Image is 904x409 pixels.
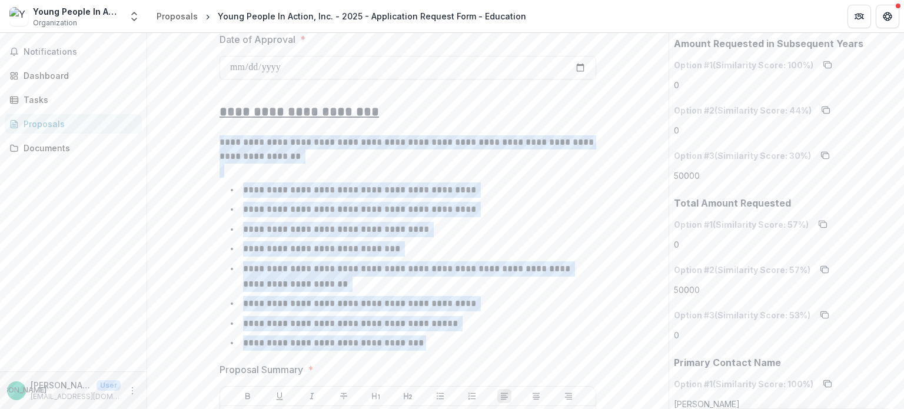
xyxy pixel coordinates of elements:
p: 50000 [674,169,700,182]
p: Option # 1 (Similarity Score: 100 %) [674,59,813,71]
button: copy to clipboard [818,55,837,74]
p: User [97,380,121,391]
p: Option # 2 (Similarity Score: 44 %) [674,104,812,117]
a: Proposals [152,8,202,25]
div: Dashboard [24,69,132,82]
p: 0 [674,79,679,91]
p: [EMAIL_ADDRESS][DOMAIN_NAME] [31,391,121,402]
p: Option # 2 (Similarity Score: 57 %) [674,264,810,276]
p: Primary Contact Name [674,355,781,370]
p: Amount Requested in Subsequent Years [674,36,863,51]
a: Documents [5,138,142,158]
div: Young People In Action, Inc. - 2025 - Application Request Form - Education [218,10,526,22]
button: copy to clipboard [818,374,837,393]
a: Proposals [5,114,142,134]
button: copy to clipboard [816,146,835,165]
nav: breadcrumb [152,8,531,25]
p: 0 [674,124,679,137]
a: Tasks [5,90,142,109]
button: Partners [847,5,871,28]
button: copy to clipboard [815,260,834,279]
p: Option # 1 (Similarity Score: 100 %) [674,378,813,390]
button: More [125,384,139,398]
button: Align Left [497,389,511,403]
p: Proposal Summary [220,363,303,377]
button: copy to clipboard [813,215,832,234]
p: 50000 [674,284,700,296]
button: Bullet List [433,389,447,403]
p: Total Amount Requested [674,196,791,210]
button: Align Center [529,389,543,403]
span: Organization [33,18,77,28]
div: Proposals [157,10,198,22]
p: [PERSON_NAME] [31,379,92,391]
button: Heading 2 [401,389,415,403]
p: Date of Approval [220,32,295,46]
button: Open entity switcher [126,5,142,28]
div: Young People In Action, Inc. [33,5,121,18]
p: Option # 3 (Similarity Score: 30 %) [674,149,811,162]
button: Heading 1 [369,389,383,403]
div: Tasks [24,94,132,106]
button: copy to clipboard [816,101,835,119]
p: Option # 3 (Similarity Score: 53 %) [674,309,810,321]
button: Get Help [876,5,899,28]
div: Documents [24,142,132,154]
button: Underline [272,389,287,403]
button: Align Right [561,389,576,403]
button: Bold [241,389,255,403]
div: Proposals [24,118,132,130]
p: 0 [674,238,679,251]
button: Italicize [305,389,319,403]
button: copy to clipboard [815,305,834,324]
p: 0 [674,329,679,341]
button: Notifications [5,42,142,61]
a: Dashboard [5,66,142,85]
span: Notifications [24,47,137,57]
p: Option # 1 (Similarity Score: 57 %) [674,218,809,231]
img: Young People In Action, Inc. [9,7,28,26]
button: Strike [337,389,351,403]
button: Ordered List [465,389,479,403]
